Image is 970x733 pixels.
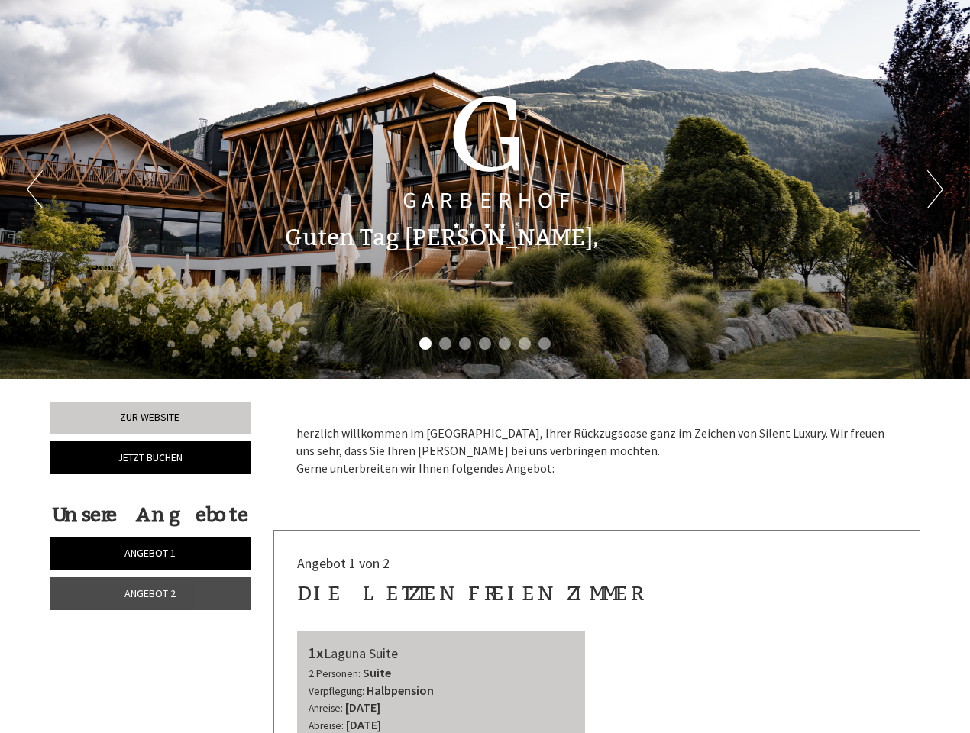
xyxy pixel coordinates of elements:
[50,441,251,474] a: Jetzt buchen
[309,719,344,732] small: Abreise:
[345,699,380,715] b: [DATE]
[297,554,390,572] span: Angebot 1 von 2
[346,717,381,732] b: [DATE]
[124,586,176,600] span: Angebot 2
[296,425,898,477] p: herzlich willkommen im [GEOGRAPHIC_DATA], Ihrer Rückzugsoase ganz im Zeichen von Silent Luxury. W...
[927,170,943,208] button: Next
[363,665,391,680] b: Suite
[50,402,251,434] a: Zur Website
[309,643,324,662] b: 1x
[309,642,574,664] div: Laguna Suite
[309,685,364,698] small: Verpflegung:
[297,580,638,608] div: die letzten freien Zimmer
[309,667,361,680] small: 2 Personen:
[124,546,176,560] span: Angebot 1
[50,501,251,529] div: Unsere Angebote
[27,170,43,208] button: Previous
[285,225,599,250] h1: Guten Tag [PERSON_NAME],
[309,702,343,715] small: Anreise:
[367,683,434,698] b: Halbpension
